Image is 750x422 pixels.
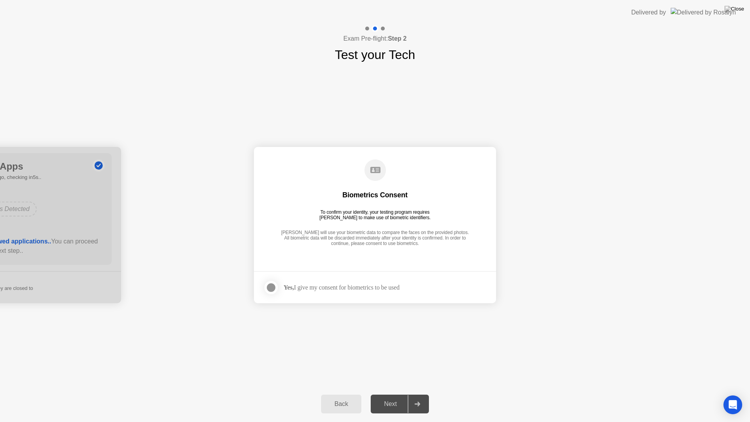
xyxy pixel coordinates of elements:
button: Next [371,395,429,413]
div: Back [323,401,359,408]
b: Step 2 [388,35,407,42]
h4: Exam Pre-flight: [343,34,407,43]
div: Delivered by [631,8,666,17]
h1: Test your Tech [335,45,415,64]
div: To confirm your identity, your testing program requires [PERSON_NAME] to make use of biometric id... [316,209,434,220]
button: Back [321,395,361,413]
img: Close [725,6,744,12]
div: Open Intercom Messenger [723,395,742,414]
div: [PERSON_NAME] will use your biometric data to compare the faces on the provided photos. All biome... [279,230,471,247]
div: I give my consent for biometrics to be used [284,284,400,291]
div: Biometrics Consent [343,190,408,200]
div: Next [373,401,408,408]
img: Delivered by Rosalyn [671,8,736,17]
strong: Yes, [284,284,294,291]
